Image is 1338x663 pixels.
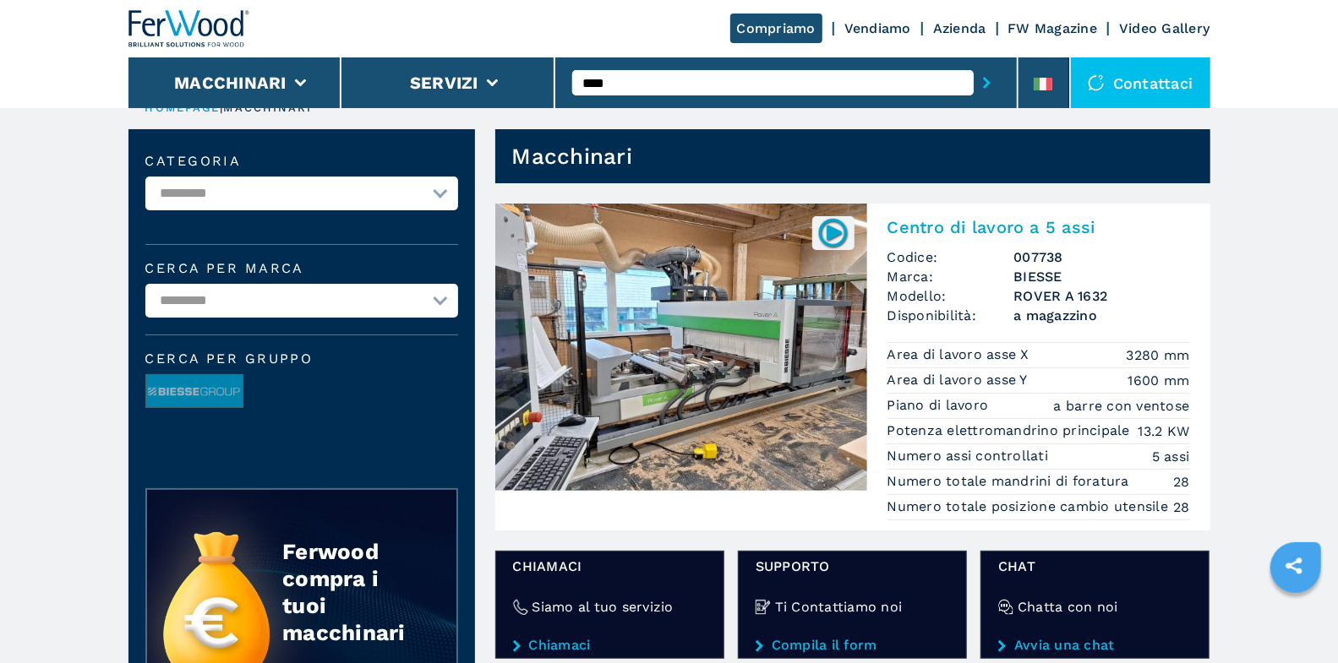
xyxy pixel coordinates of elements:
[512,143,633,170] h1: Macchinari
[1014,267,1190,286] h3: BIESSE
[887,497,1173,516] p: Numero totale posizione cambio utensile
[1008,20,1098,36] a: FW Magazine
[974,63,1000,102] button: submit-button
[128,10,250,47] img: Ferwood
[887,267,1014,286] span: Marca:
[513,600,528,615] img: Siamo al tuo servizio
[998,638,1192,653] a: Avvia una chat
[145,155,458,168] label: Categoria
[756,600,771,615] img: Ti Contattiamo noi
[1071,57,1210,108] div: Contattaci
[1014,306,1190,325] span: a magazzino
[998,557,1192,576] span: chat
[887,396,993,415] p: Piano di lavoro
[1014,247,1190,267] h3: 007738
[756,557,949,576] span: Supporto
[513,638,707,653] a: Chiamaci
[495,204,1210,530] a: Centro di lavoro a 5 assi BIESSE ROVER A 1632007738Centro di lavoro a 5 assiCodice:007738Marca:BI...
[145,262,458,275] label: Cerca per marca
[410,73,478,93] button: Servizi
[1088,74,1105,91] img: Contattaci
[1127,345,1190,365] em: 3280 mm
[1014,286,1190,306] h3: ROVER A 1632
[1266,587,1325,650] iframe: Chat
[1139,421,1190,441] em: 13.2 KW
[887,345,1035,364] p: Area di lavoro asse X
[282,538,423,646] div: Ferwood compra i tuoi macchinari
[775,597,903,617] h4: Ti Contattiamo noi
[146,375,243,409] img: image
[887,286,1014,306] span: Modello:
[998,600,1013,615] img: Chatta con noi
[933,20,986,36] a: Azienda
[1173,472,1190,492] em: 28
[844,20,911,36] a: Vendiamo
[1128,371,1190,390] em: 1600 mm
[174,73,287,93] button: Macchinari
[887,447,1053,465] p: Numero assi controllati
[1018,597,1118,617] h4: Chatta con noi
[1273,545,1315,587] a: sharethis
[887,217,1190,237] h2: Centro di lavoro a 5 assi
[887,421,1135,440] p: Potenza elettromandrino principale
[1054,396,1190,416] em: a barre con ventose
[1152,447,1190,466] em: 5 assi
[887,247,1014,267] span: Codice:
[887,306,1014,325] span: Disponibilità:
[756,638,949,653] a: Compila il form
[1173,497,1190,517] em: 28
[1119,20,1210,36] a: Video Gallery
[816,216,849,249] img: 007738
[532,597,674,617] h4: Siamo al tuo servizio
[887,472,1134,491] p: Numero totale mandrini di foratura
[730,14,822,43] a: Compriamo
[224,101,313,116] p: macchinari
[495,204,867,491] img: Centro di lavoro a 5 assi BIESSE ROVER A 1632
[145,352,458,366] span: Cerca per Gruppo
[513,557,707,576] span: Chiamaci
[887,371,1033,389] p: Area di lavoro asse Y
